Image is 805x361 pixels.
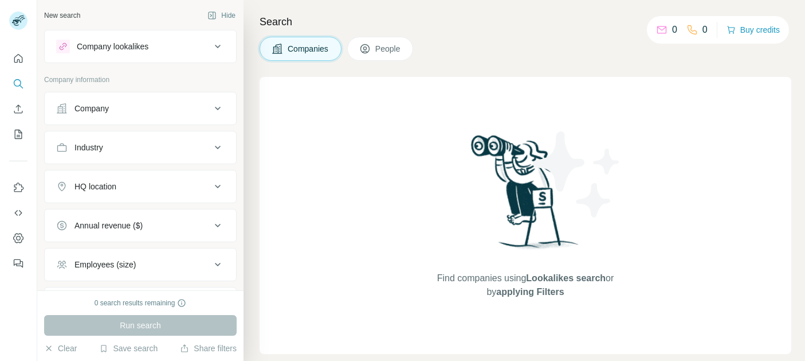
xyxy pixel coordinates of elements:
[466,132,585,260] img: Surfe Illustration - Woman searching with binoculars
[74,181,116,192] div: HQ location
[45,251,236,278] button: Employees (size)
[260,14,791,30] h4: Search
[9,48,28,69] button: Quick start
[74,259,136,270] div: Employees (size)
[99,343,158,354] button: Save search
[199,7,244,24] button: Hide
[45,173,236,200] button: HQ location
[44,10,80,21] div: New search
[9,124,28,145] button: My lists
[496,287,564,297] span: applying Filters
[45,33,236,60] button: Company lookalikes
[9,228,28,249] button: Dashboard
[45,134,236,161] button: Industry
[74,142,103,153] div: Industry
[525,123,629,226] img: Surfe Illustration - Stars
[288,43,329,55] span: Companies
[9,253,28,274] button: Feedback
[44,75,237,85] p: Company information
[45,212,236,239] button: Annual revenue ($)
[702,23,708,37] p: 0
[45,95,236,122] button: Company
[44,343,77,354] button: Clear
[375,43,402,55] span: People
[526,273,606,283] span: Lookalikes search
[434,271,617,299] span: Find companies using or by
[9,203,28,223] button: Use Surfe API
[9,177,28,198] button: Use Surfe on LinkedIn
[180,343,237,354] button: Share filters
[74,103,109,114] div: Company
[77,41,148,52] div: Company lookalikes
[672,23,677,37] p: 0
[74,220,143,231] div: Annual revenue ($)
[45,290,236,317] button: Technologies
[727,22,780,38] button: Buy credits
[9,99,28,119] button: Enrich CSV
[95,298,187,308] div: 0 search results remaining
[9,73,28,94] button: Search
